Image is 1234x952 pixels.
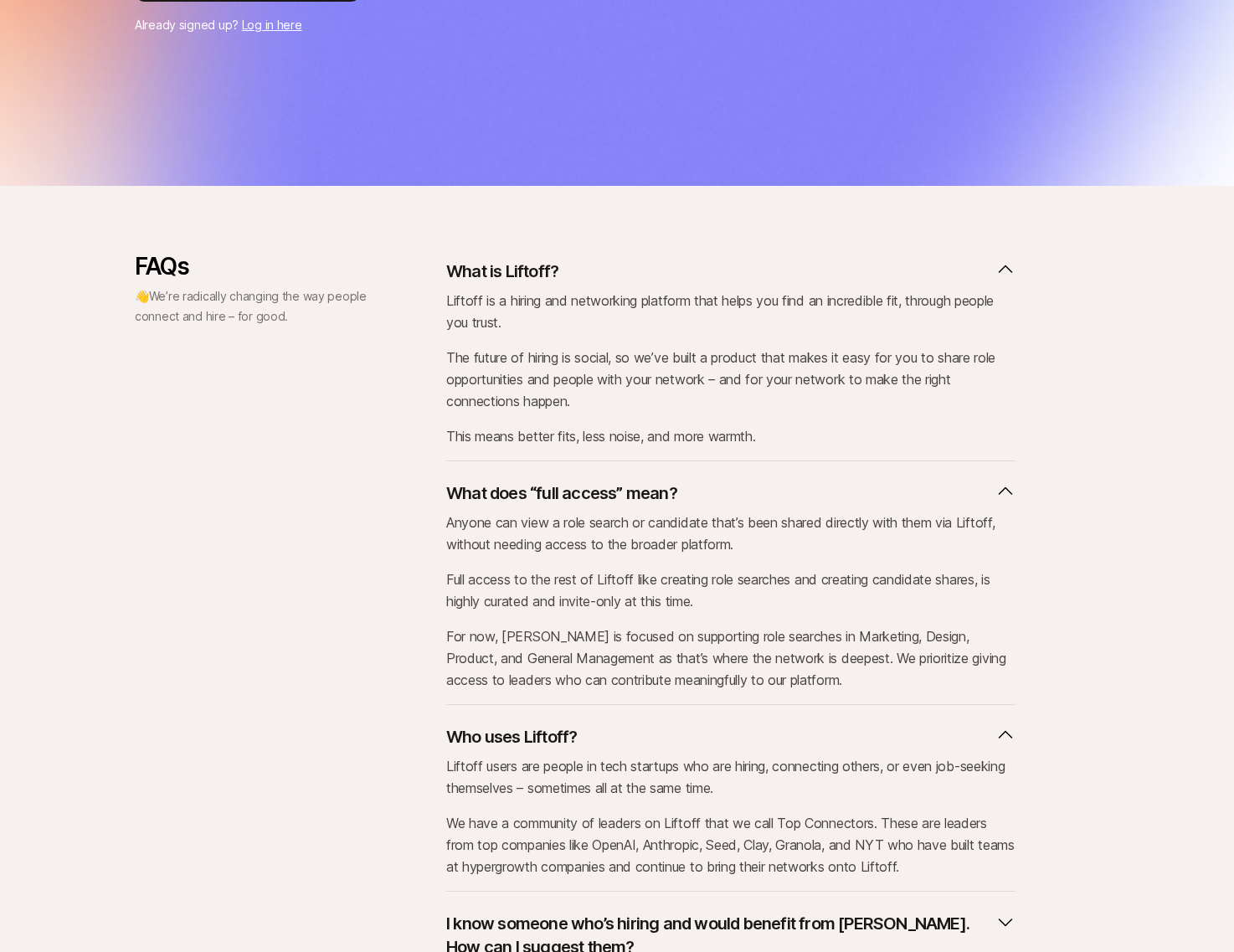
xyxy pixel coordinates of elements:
div: Who uses Liftoff? [446,755,1015,877]
p: Anyone can view a role search or candidate that’s been shared directly with them via Liftoff, wit... [446,512,1015,555]
button: Who uses Liftoff? [446,718,1015,755]
p: What is Liftoff? [446,260,558,283]
div: What does “full access” mean? [446,512,1015,691]
p: FAQs [135,253,369,280]
button: What does “full access” mean? [446,475,1015,512]
p: The future of hiring is social, so we’ve built a product that makes it easy for you to share role... [446,347,1015,412]
div: What is Liftoff? [446,290,1015,447]
span: We’re radically changing the way people connect and hire – for good. [135,289,367,323]
p: For now, [PERSON_NAME] is focused on supporting role searches in Marketing, Design, Product, and ... [446,625,1015,691]
p: Already signed up? [135,15,1099,35]
p: Who uses Liftoff? [446,725,577,749]
p: 👋 [135,286,369,327]
a: Log in here [242,18,302,32]
p: Liftoff users are people in tech startups who are hiring, connecting others, or even job-seeking ... [446,755,1015,799]
p: We have a community of leaders on Liftoff that we call Top Connectors. These are leaders from top... [446,812,1015,877]
p: Full access to the rest of Liftoff like creating role searches and creating candidate shares, is ... [446,569,1015,612]
p: Liftoff is a hiring and networking platform that helps you find an incredible fit, through people... [446,290,1015,333]
p: This means better fits, less noise, and more warmth. [446,425,1015,447]
button: What is Liftoff? [446,253,1015,290]
p: What does “full access” mean? [446,481,677,505]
